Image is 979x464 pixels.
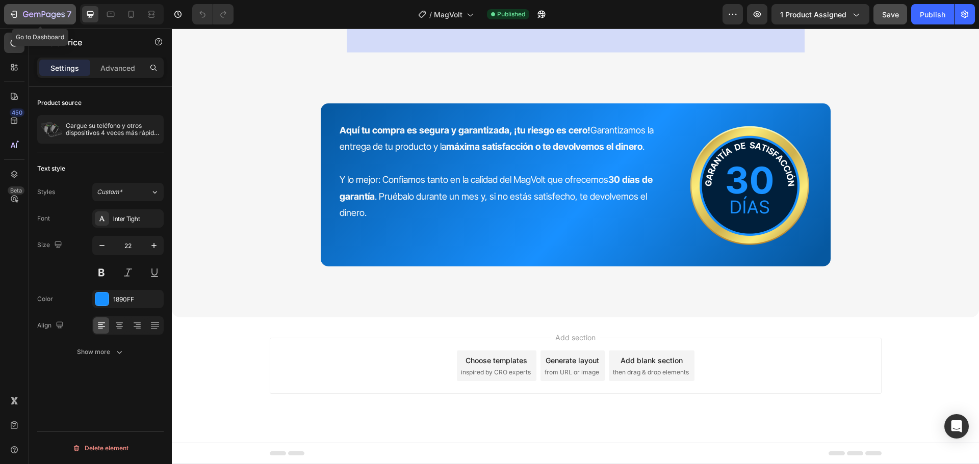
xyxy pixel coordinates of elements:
iframe: Design area [172,29,979,464]
div: Add blank section [449,326,511,337]
button: 7 [4,4,76,24]
span: Save [882,10,899,19]
img: product feature img [41,119,62,140]
span: Custom* [97,187,122,197]
button: Save [873,4,907,24]
p: Settings [50,63,79,73]
span: Add section [379,304,428,314]
div: Align [37,319,66,333]
div: Generate layout [374,326,427,337]
button: Custom* [92,183,164,201]
div: Styles [37,187,55,197]
div: Show more [77,347,124,357]
p: (P) Price [49,36,136,48]
p: Advanced [100,63,135,73]
div: Product source [37,98,82,107]
div: Publish [920,9,945,20]
span: inspired by CRO experts [289,339,359,348]
span: from URL or image [373,339,427,348]
img: Alt Image [513,93,641,220]
span: Garantizamos la entrega de tu producto y la . [168,96,482,123]
button: 1 product assigned [771,4,869,24]
span: / [429,9,432,20]
span: Published [497,10,525,19]
button: Publish [911,4,954,24]
button: Show more [37,343,164,361]
strong: máxima satisfacción o te devolvemos el dinero [274,113,471,123]
p: 7 [67,8,71,20]
button: Delete element [37,440,164,456]
span: MagVolt [434,9,462,20]
div: Undo/Redo [192,4,234,24]
div: Delete element [72,442,128,454]
div: Inter Tight [113,214,161,224]
div: Beta [8,186,24,195]
div: Font [37,214,50,223]
div: 1890FF [113,295,161,304]
strong: 30 días de garantía [168,146,481,173]
div: Color [37,294,53,304]
strong: Aquí tu compra es segura y garantizada, ¡tu riesgo es cero! [168,96,419,107]
span: 1 product assigned [780,9,846,20]
p: Cargue su teléfono y otros dispositivos 4 veces más rápido con MagVolt [66,122,160,137]
div: 450 [10,108,24,117]
span: Y lo mejor: Confiamos tanto en la calidad del MagVolt que ofrecemos . Pruébalo durante un mes y, ... [168,146,481,189]
div: Open Intercom Messenger [944,414,969,439]
div: Size [37,238,64,252]
div: Choose templates [294,326,355,337]
div: Text style [37,164,65,173]
span: then drag & drop elements [441,339,517,348]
